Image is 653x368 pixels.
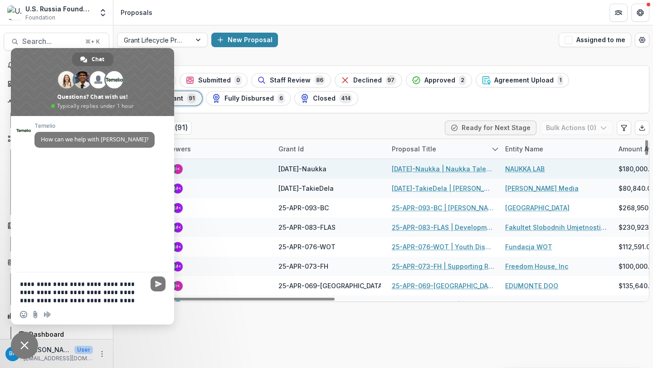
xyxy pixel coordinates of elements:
[386,139,500,159] div: Proposal Title
[278,93,285,103] span: 6
[505,164,545,174] a: NAUKKA LAB
[505,242,552,252] a: Fundacja WOT
[24,354,93,363] p: [EMAIL_ADDRESS][DOMAIN_NAME]
[294,91,358,106] button: Closed414
[392,281,494,291] a: 25-APR-069-[GEOGRAPHIC_DATA] | Start-Up Hub: Fostering Entrepreneurship and Cultural Exchange for...
[392,300,494,310] a: 25-APR-062-PVHRG | Safe Models of Civil Participation in the Protection of the Rule of Law Princi...
[476,73,569,87] button: Agreement Upload1
[160,139,273,159] div: Viewers
[278,203,329,213] span: 25-APR-093-BC
[198,77,231,84] span: Submitted
[392,242,494,252] a: 25-APR-076-WOT | Youth Discussion Clubs The Politics Space
[4,76,109,91] a: Dashboard
[72,53,113,66] div: Chat
[278,281,385,291] span: 25-APR-069-[GEOGRAPHIC_DATA]
[505,261,568,271] a: Freedom House, Inc
[174,245,181,249] div: Maria Lvova <mlvova@usrf.us>
[631,4,649,22] button: Get Help
[492,145,499,153] svg: sorted descending
[392,223,494,232] a: 25-APR-083-FLAS | Development of the Faculty of Liberal Arts and Sciences in [GEOGRAPHIC_DATA] – ...
[121,8,152,17] div: Proposals
[25,14,55,22] span: Foundation
[224,95,274,102] span: Fully Disbursed
[392,203,494,213] a: 25-APR-093-BC | [PERSON_NAME] Center for the Study of Civil Society and Human Rights and Smolny B...
[459,75,466,85] span: 2
[278,223,336,232] span: 25-APR-083-FLAS
[174,186,181,191] div: Maria Lvova <mlvova@usrf.us>
[500,139,613,159] div: Entity Name
[92,53,104,66] span: Chat
[273,139,386,159] div: Grant Id
[234,75,242,85] span: 0
[617,121,631,135] button: Edit table settings
[494,77,554,84] span: Agreement Upload
[160,144,196,154] div: Viewers
[386,144,442,154] div: Proposal Title
[406,73,472,87] button: Approved2
[20,311,27,318] span: Insert an emoji
[4,309,109,323] button: Open Data & Reporting
[83,37,102,47] div: ⌘ + K
[385,75,396,85] span: 97
[32,311,39,318] span: Send a file
[34,123,155,129] span: Temelio
[557,75,563,85] span: 1
[4,255,109,270] button: Open Contacts
[4,218,109,233] button: Open Documents
[609,4,628,22] button: Partners
[273,144,309,154] div: Grant Id
[635,33,649,47] button: Open table manager
[339,93,352,103] span: 414
[4,131,109,146] button: Open Workflows
[44,311,51,318] span: Audio message
[635,121,649,135] button: Export table data
[41,136,148,143] span: How can we help with [PERSON_NAME]?
[174,206,181,210] div: Maria Lvova <mlvova@usrf.us>
[251,73,331,87] button: Staff Review86
[540,121,613,135] button: Bulk Actions (0)
[151,276,166,291] span: Send
[97,349,107,359] button: More
[4,58,109,73] button: Notifications117
[505,203,570,213] a: [GEOGRAPHIC_DATA]
[445,121,536,135] button: Ready for Next Stage
[24,345,71,354] p: [PERSON_NAME]
[353,77,382,84] span: Declined
[15,327,109,342] a: Dashboard
[335,73,402,87] button: Declined97
[270,77,311,84] span: Staff Review
[97,4,109,22] button: Open entity switcher
[175,167,180,171] div: Igor Zevelev <izevelev@usrf.us>
[29,329,102,339] div: Dashboard
[392,184,494,193] a: [DATE]-TakieDela | [PERSON_NAME]: Media Supporting Civil Society
[278,261,328,271] span: 25-APR-073-FH
[11,332,38,359] div: Close chat
[505,223,608,232] a: Fakultet Slobodnih Umjetnosti i Nauka (FLAS)
[505,300,608,310] a: Public Verdict Human Rights Group
[278,164,326,174] span: [DATE]-Naukka
[505,184,579,193] a: [PERSON_NAME] Media
[180,73,248,87] button: Submitted0
[392,261,494,271] a: 25-APR-073-FH | Supporting Relocated Civic Activists
[7,5,22,20] img: U.S. Russia Foundation
[117,6,156,19] nav: breadcrumb
[505,281,558,291] a: EDUMONTE DOO
[74,346,93,354] p: User
[4,33,109,51] button: Search...
[314,75,325,85] span: 86
[4,95,109,109] button: Open Activity
[174,225,181,230] div: Maria Lvova <mlvova@usrf.us>
[392,164,494,174] a: [DATE]-Naukka | Naukka Talents: Empowering Russian STEM Professionals for Global Innovation throu...
[25,4,93,14] div: U.S. Russia Foundation
[175,284,180,288] div: Igor Zevelev <izevelev@usrf.us>
[9,351,16,357] div: Bennett P
[278,242,336,252] span: 25-APR-076-WOT
[187,93,196,103] span: 91
[22,37,80,46] span: Search...
[559,33,631,47] button: Assigned to me
[211,33,278,47] button: New Proposal
[206,91,291,106] button: Fully Disbursed6
[278,184,334,193] span: [DATE]-TakieDela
